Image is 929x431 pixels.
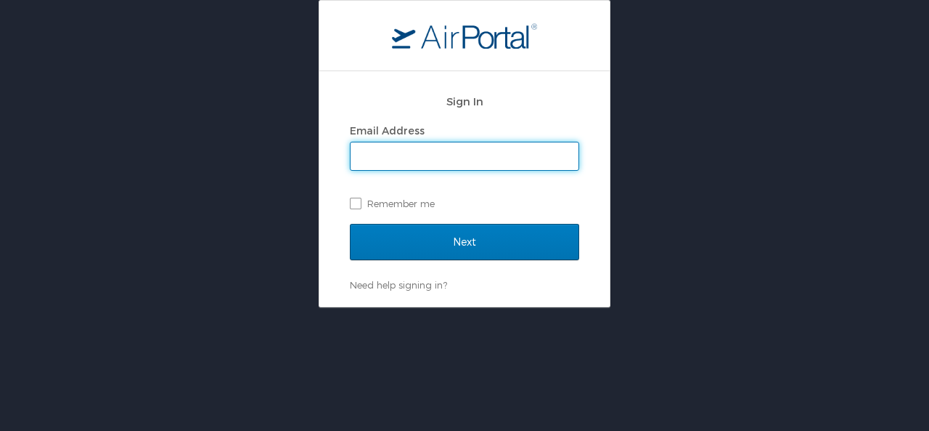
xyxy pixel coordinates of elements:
[392,23,537,49] img: logo
[350,124,425,137] label: Email Address
[350,193,579,214] label: Remember me
[350,279,447,291] a: Need help signing in?
[350,224,579,260] input: Next
[350,93,579,110] h2: Sign In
